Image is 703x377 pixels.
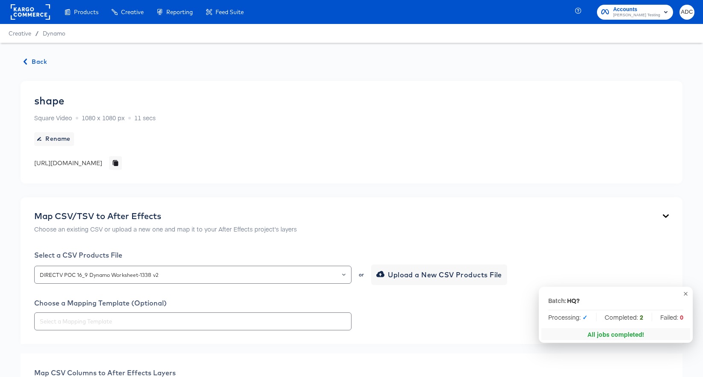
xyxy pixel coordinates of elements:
span: 11 secs [134,113,156,122]
div: [URL][DOMAIN_NAME] [34,159,102,167]
div: All jobs completed! [588,330,644,338]
div: shape [34,95,64,107]
p: Batch: [548,296,566,305]
span: Processing: [548,313,588,321]
span: Rename [38,134,71,144]
button: Upload a New CSV Products File [371,264,507,285]
span: Products [74,9,98,15]
div: Map CSV/TSV to After Effects [34,211,297,221]
div: Choose a Mapping Template (Optional) [34,299,669,307]
span: / [31,30,43,37]
div: HQ? [567,296,579,305]
span: Square Video [34,113,72,122]
span: Failed: [660,313,683,321]
div: or [358,272,365,277]
span: Reporting [166,9,193,15]
a: Dynamo [43,30,65,37]
span: Completed: [605,313,643,321]
p: Choose an existing CSV or upload a new one and map it to your After Effects project's layers [34,225,297,233]
span: Upload a New CSV Products File [378,269,502,281]
button: Accounts[PERSON_NAME] Testing [597,5,673,20]
button: Open [342,269,346,281]
input: Select a Products File [38,270,348,280]
span: ADC [683,7,691,17]
span: Feed Suite [216,9,244,15]
strong: ✓ [582,313,588,321]
input: Select a Mapping Template [38,317,348,327]
span: Creative [121,9,144,15]
strong: 0 [680,313,683,321]
span: Accounts [613,5,660,14]
span: Map CSV Columns to After Effects Layers [34,368,176,377]
span: Creative [9,30,31,37]
strong: 2 [640,313,643,321]
button: Rename [34,132,74,146]
button: ADC [679,5,694,20]
button: Back [21,56,50,67]
span: [PERSON_NAME] Testing [613,12,660,19]
div: Select a CSV Products File [34,251,669,259]
span: Back [24,56,47,67]
span: 1080 x 1080 px [82,113,125,122]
